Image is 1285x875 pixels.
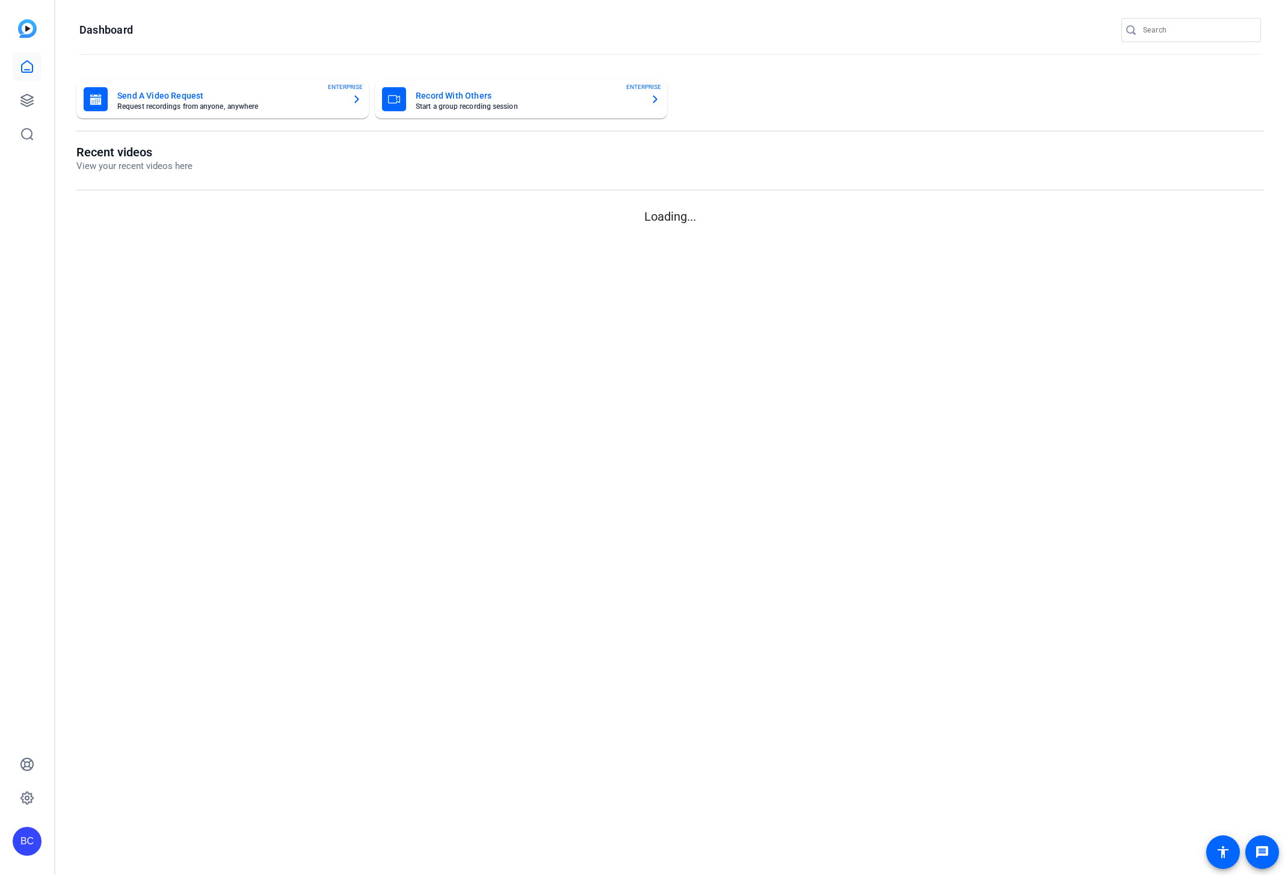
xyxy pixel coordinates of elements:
span: ENTERPRISE [626,82,661,91]
h1: Recent videos [76,145,193,159]
img: blue-gradient.svg [18,19,37,38]
mat-card-title: Send A Video Request [117,88,342,103]
mat-card-subtitle: Start a group recording session [416,103,641,110]
span: ENTERPRISE [328,82,363,91]
mat-icon: accessibility [1216,845,1230,859]
mat-card-subtitle: Request recordings from anyone, anywhere [117,103,342,110]
div: BC [13,827,42,856]
input: Search [1143,23,1251,37]
mat-card-title: Record With Others [416,88,641,103]
mat-icon: message [1255,845,1269,859]
p: View your recent videos here [76,159,193,173]
button: Record With OthersStart a group recording sessionENTERPRISE [375,80,667,118]
button: Send A Video RequestRequest recordings from anyone, anywhereENTERPRISE [76,80,369,118]
h1: Dashboard [79,23,133,37]
p: Loading... [76,207,1264,226]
